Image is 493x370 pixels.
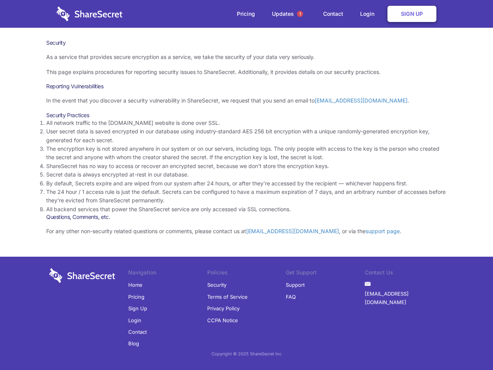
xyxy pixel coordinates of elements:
[128,268,207,279] li: Navigation
[286,279,305,291] a: Support
[46,127,447,145] li: User secret data is saved encrypted in our database using industry-standard AES 256 bit encryptio...
[46,53,447,61] p: As a service that provides secure encryption as a service, we take the security of your data very...
[207,314,238,326] a: CCPA Notice
[49,268,115,283] img: logo-wordmark-white-trans-d4663122ce5f474addd5e946df7df03e33cb6a1c49d2221995e7729f52c070b2.svg
[46,188,447,205] li: The 24 hour / 1 access rule is just the default. Secrets can be configured to have a maximum expi...
[46,179,447,188] li: By default, Secrets expire and are wiped from our system after 24 hours, or after they’re accesse...
[128,291,144,303] a: Pricing
[46,227,447,235] p: For any other non-security related questions or comments, please contact us at , or via the .
[315,97,407,104] a: [EMAIL_ADDRESS][DOMAIN_NAME]
[352,2,386,26] a: Login
[46,145,447,162] li: The encryption key is not stored anywhere in our system or on our servers, including logs. The on...
[46,39,447,46] h1: Security
[128,279,143,291] a: Home
[207,268,286,279] li: Policies
[207,279,226,291] a: Security
[128,338,139,349] a: Blog
[46,96,447,105] p: In the event that you discover a security vulnerability in ShareSecret, we request that you send ...
[46,205,447,214] li: All backend services that power the ShareSecret service are only accessed via SSL connections.
[46,119,447,127] li: All network traffic to the [DOMAIN_NAME] website is done over SSL.
[46,162,447,170] li: ShareSecret has no way to access or recover an encrypted secret, because we don’t store the encry...
[297,11,303,17] span: 1
[387,6,436,22] a: Sign Up
[246,228,339,234] a: [EMAIL_ADDRESS][DOMAIN_NAME]
[46,170,447,179] li: Secret data is always encrypted at-rest in our database.
[46,214,447,220] h3: Questions, Comments, etc.
[46,68,447,76] p: This page explains procedures for reporting security issues to ShareSecret. Additionally, it prov...
[207,291,248,303] a: Terms of Service
[315,2,351,26] a: Contact
[366,228,400,234] a: support page
[229,2,263,26] a: Pricing
[365,268,444,279] li: Contact Us
[128,303,147,314] a: Sign Up
[207,303,240,314] a: Privacy Policy
[286,291,296,303] a: FAQ
[286,268,365,279] li: Get Support
[365,288,444,308] a: [EMAIL_ADDRESS][DOMAIN_NAME]
[128,314,141,326] a: Login
[128,326,147,338] a: Contact
[46,112,447,119] h3: Security Practices
[46,83,447,90] h3: Reporting Vulnerabilities
[57,7,122,21] img: logo-wordmark-white-trans-d4663122ce5f474addd5e946df7df03e33cb6a1c49d2221995e7729f52c070b2.svg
